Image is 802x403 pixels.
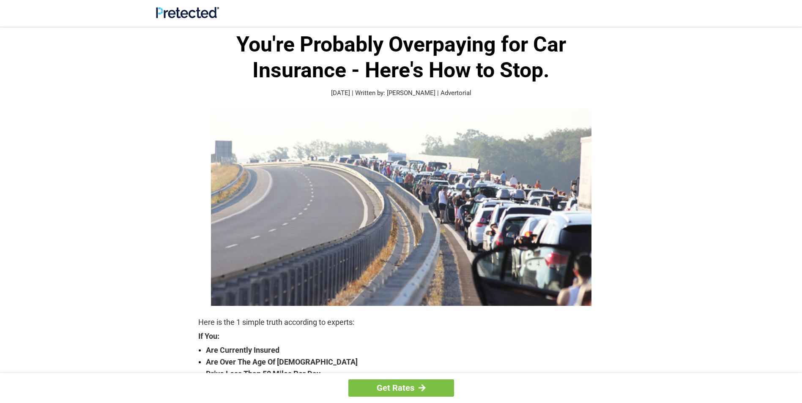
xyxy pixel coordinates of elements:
strong: Are Over The Age Of [DEMOGRAPHIC_DATA] [206,356,604,368]
p: [DATE] | Written by: [PERSON_NAME] | Advertorial [198,88,604,98]
strong: Drive Less Than 50 Miles Per Day [206,368,604,380]
a: Site Logo [156,12,219,20]
h1: You're Probably Overpaying for Car Insurance - Here's How to Stop. [198,32,604,83]
strong: If You: [198,332,604,340]
img: Site Logo [156,7,219,18]
strong: Are Currently Insured [206,344,604,356]
a: Get Rates [348,379,454,397]
p: Here is the 1 simple truth according to experts: [198,316,604,328]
